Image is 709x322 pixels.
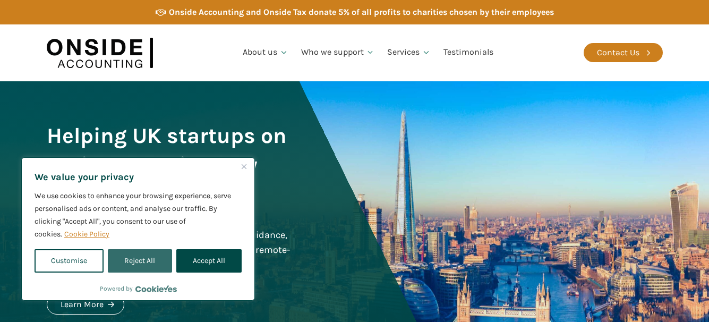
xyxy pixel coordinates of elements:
[61,298,104,311] div: Learn More
[237,160,250,173] button: Close
[135,285,177,292] a: Visit CookieYes website
[21,157,255,301] div: We value your privacy
[47,32,153,73] img: Onside Accounting
[100,283,177,294] div: Powered by
[35,249,104,273] button: Customise
[108,249,172,273] button: Reject All
[64,229,110,239] a: Cookie Policy
[597,46,639,60] div: Contact Us
[295,35,381,71] a: Who we support
[169,5,554,19] div: Onside Accounting and Onside Tax donate 5% of all profits to charities chosen by their employees
[47,294,124,315] a: Learn More
[584,43,663,62] a: Contact Us
[236,35,295,71] a: About us
[437,35,500,71] a: Testimonials
[381,35,437,71] a: Services
[242,164,246,169] img: Close
[47,121,293,180] h1: Helping UK startups on their growth journey
[35,171,242,183] p: We value your privacy
[35,190,242,241] p: We use cookies to enhance your browsing experience, serve personalised ads or content, and analys...
[176,249,242,273] button: Accept All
